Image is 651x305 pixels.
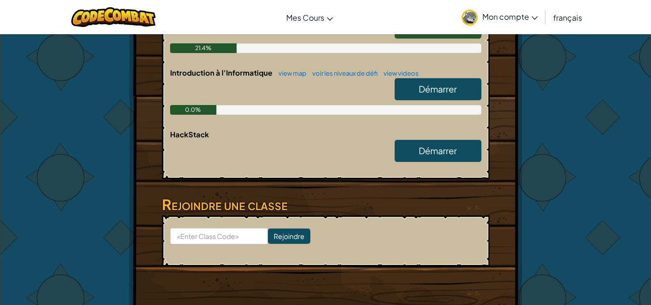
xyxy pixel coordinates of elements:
a: Mon compte [457,2,543,32]
span: Démarrer [419,83,457,94]
input: <Enter Class Code> [170,228,268,244]
span: Mes Cours [286,13,324,23]
a: view videos [379,69,419,77]
span: Mon compte [482,12,538,22]
a: view map [274,69,306,77]
a: Démarrer [395,140,481,162]
img: avatar [462,10,478,26]
span: français [553,13,582,23]
div: 21.4% [170,43,237,53]
h3: Rejoindre une classe [162,194,490,215]
span: Démarrer [419,145,457,156]
input: Rejoindre [268,228,310,244]
a: Mes Cours [281,4,338,30]
img: CodeCombat logo [71,7,156,27]
a: voir les niveaux de défi [307,69,378,77]
a: français [548,4,587,30]
div: 0.0% [170,105,217,115]
span: HackStack [170,130,209,139]
span: Introduction à l'Informatique [170,68,274,77]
